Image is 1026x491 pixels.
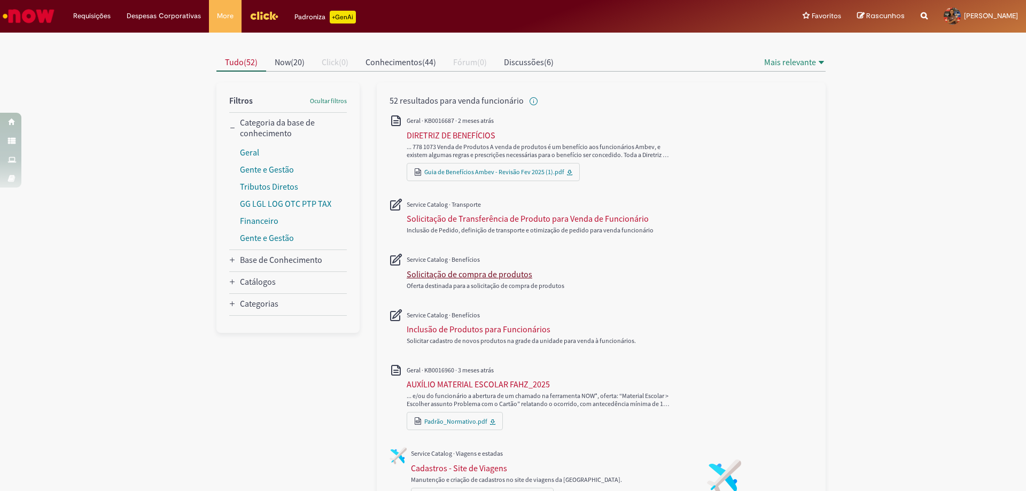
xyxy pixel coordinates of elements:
[866,11,905,21] span: Rascunhos
[964,11,1018,20] span: [PERSON_NAME]
[73,11,111,21] span: Requisições
[1,5,56,27] img: ServiceNow
[857,11,905,21] a: Rascunhos
[812,11,841,21] span: Favoritos
[330,11,356,24] p: +GenAi
[294,11,356,24] div: Padroniza
[127,11,201,21] span: Despesas Corporativas
[217,11,234,21] span: More
[250,7,278,24] img: click_logo_yellow_360x200.png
